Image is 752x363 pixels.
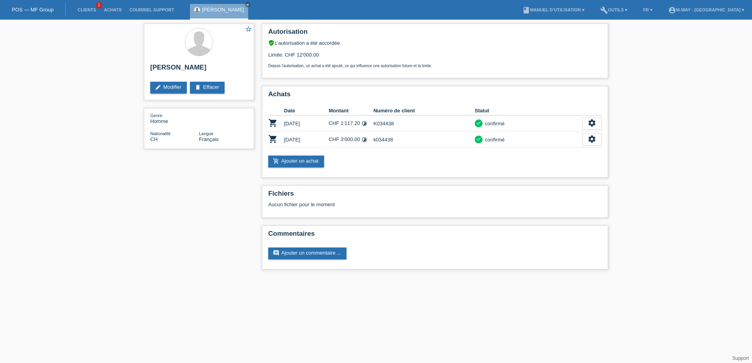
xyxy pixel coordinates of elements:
[268,230,602,242] h2: Commentaires
[195,84,201,90] i: delete
[664,7,748,12] a: account_circlem-way - [GEOGRAPHIC_DATA] ▾
[245,26,252,33] i: star_border
[150,64,248,75] h2: [PERSON_NAME]
[199,136,219,142] span: Français
[268,28,602,40] h2: Autorisation
[268,134,278,144] i: POSP00027693
[150,131,171,136] span: Nationalité
[361,137,367,143] i: Taux fixes (24 versements)
[268,40,602,46] div: L’autorisation a été accordée.
[245,2,251,7] a: close
[199,131,214,136] span: Langue
[150,136,158,142] span: Suisse
[373,132,475,148] td: k034438
[373,106,475,115] th: Numéro de client
[329,115,374,132] td: CHF 1'117.20
[668,6,676,14] i: account_circle
[125,7,178,12] a: Courriel Support
[284,115,329,132] td: [DATE]
[518,7,588,12] a: bookManuel d’utilisation ▾
[246,3,250,7] i: close
[150,112,199,124] div: Homme
[100,7,125,12] a: Achats
[475,106,582,115] th: Statut
[588,135,596,143] i: settings
[329,132,374,148] td: CHF 3'000.00
[273,250,279,256] i: comment
[96,2,102,9] span: 1
[732,356,749,361] a: Support
[273,158,279,164] i: add_shopping_cart
[202,7,244,13] a: [PERSON_NAME]
[522,6,530,14] i: book
[588,119,596,127] i: settings
[190,82,225,93] a: deleteEffacer
[361,121,367,126] i: Taux fixes (24 versements)
[373,115,475,132] td: K034438
[268,46,602,68] div: Limite: CHF 12'000.00
[476,136,481,142] i: check
[483,119,505,128] div: confirmé
[268,64,602,68] p: Depuis l’autorisation, un achat a été ajouté, ce qui influence une autorisation future et la limite.
[150,113,162,118] span: Genre
[155,84,161,90] i: edit
[268,40,275,46] i: verified_user
[483,136,505,144] div: confirmé
[600,6,608,14] i: build
[639,7,656,12] a: FR ▾
[74,7,100,12] a: Clients
[284,132,329,148] td: [DATE]
[150,82,187,93] a: editModifier
[268,202,509,207] div: Aucun fichier pour le moment
[12,7,53,13] a: POS — MF Group
[329,106,374,115] th: Montant
[268,156,324,167] a: add_shopping_cartAjouter un achat
[268,190,602,202] h2: Fichiers
[268,118,278,128] i: POSP00007017
[245,26,252,34] a: star_border
[268,90,602,102] h2: Achats
[268,247,347,259] a: commentAjouter un commentaire ...
[284,106,329,115] th: Date
[596,7,631,12] a: buildOutils ▾
[476,120,481,126] i: check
